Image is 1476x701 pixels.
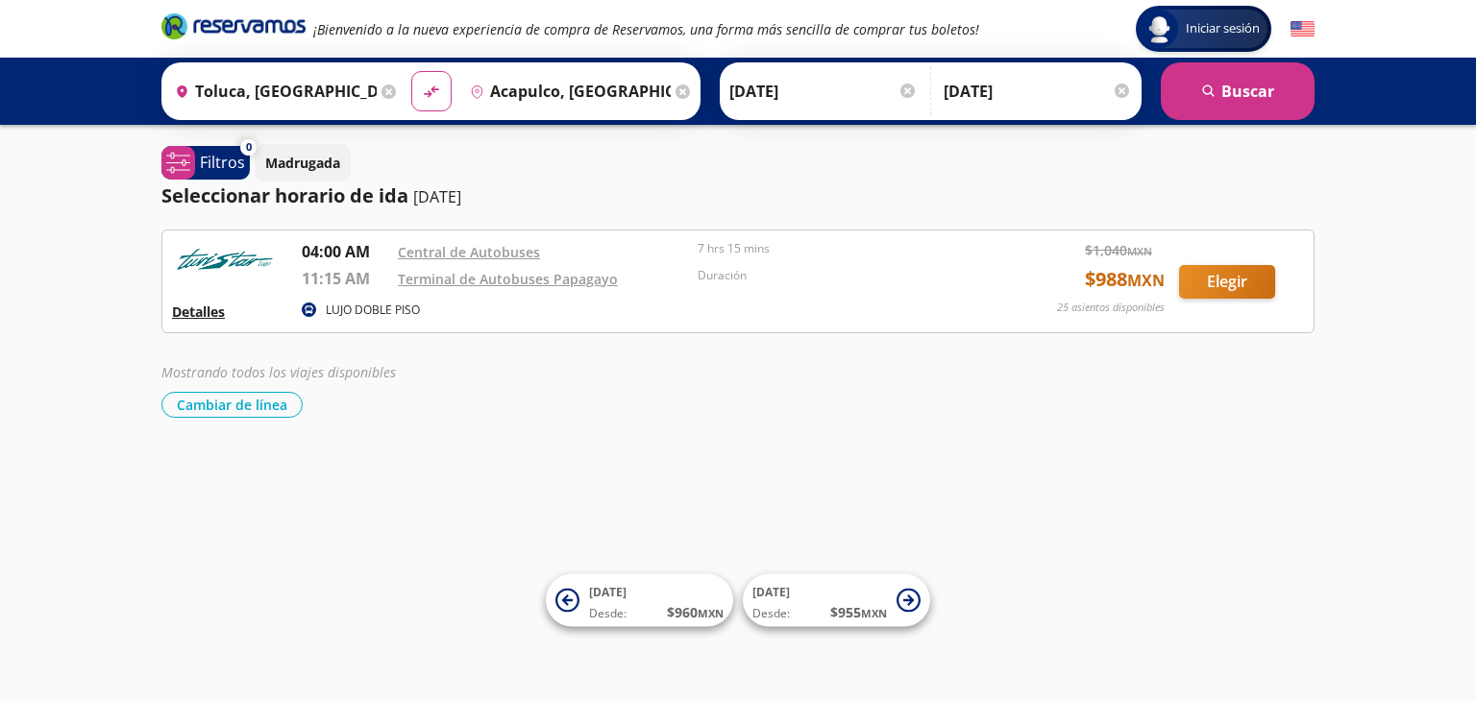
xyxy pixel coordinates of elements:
span: $ 955 [830,602,887,622]
p: 25 asientos disponibles [1057,300,1165,316]
button: [DATE]Desde:$960MXN [546,574,733,627]
small: MXN [1127,244,1152,258]
span: $ 960 [667,602,724,622]
span: $ 988 [1085,265,1165,294]
small: MXN [861,606,887,620]
span: 0 [246,139,252,156]
button: Buscar [1161,62,1315,120]
p: 04:00 AM [302,240,388,263]
p: 7 hrs 15 mins [698,240,988,257]
span: Iniciar sesión [1178,19,1267,38]
p: Duración [698,267,988,284]
input: Buscar Origen [167,67,377,115]
span: [DATE] [589,584,627,600]
button: Cambiar de línea [161,392,303,418]
p: Filtros [200,151,245,174]
span: Desde: [752,605,790,622]
button: Detalles [172,302,225,322]
i: Brand Logo [161,12,306,40]
input: Opcional [944,67,1132,115]
p: 11:15 AM [302,267,388,290]
p: LUJO DOBLE PISO [326,302,420,319]
button: [DATE]Desde:$955MXN [743,574,930,627]
a: Terminal de Autobuses Papagayo [398,270,618,288]
img: RESERVAMOS [172,240,278,278]
span: Desde: [589,605,627,622]
p: [DATE] [413,185,461,208]
em: Mostrando todos los viajes disponibles [161,363,396,381]
em: ¡Bienvenido a la nueva experiencia de compra de Reservamos, una forma más sencilla de comprar tus... [313,20,979,38]
button: Madrugada [255,144,351,181]
a: Brand Logo [161,12,306,46]
small: MXN [1127,270,1165,291]
p: Seleccionar horario de ida [161,181,408,210]
input: Buscar Destino [462,67,672,115]
span: [DATE] [752,584,790,600]
input: Elegir Fecha [729,67,918,115]
p: Madrugada [265,153,340,173]
a: Central de Autobuses [398,243,540,261]
button: English [1291,17,1315,41]
button: 0Filtros [161,146,250,180]
button: Elegir [1179,265,1275,299]
small: MXN [698,606,724,620]
span: $ 1,040 [1085,240,1152,260]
